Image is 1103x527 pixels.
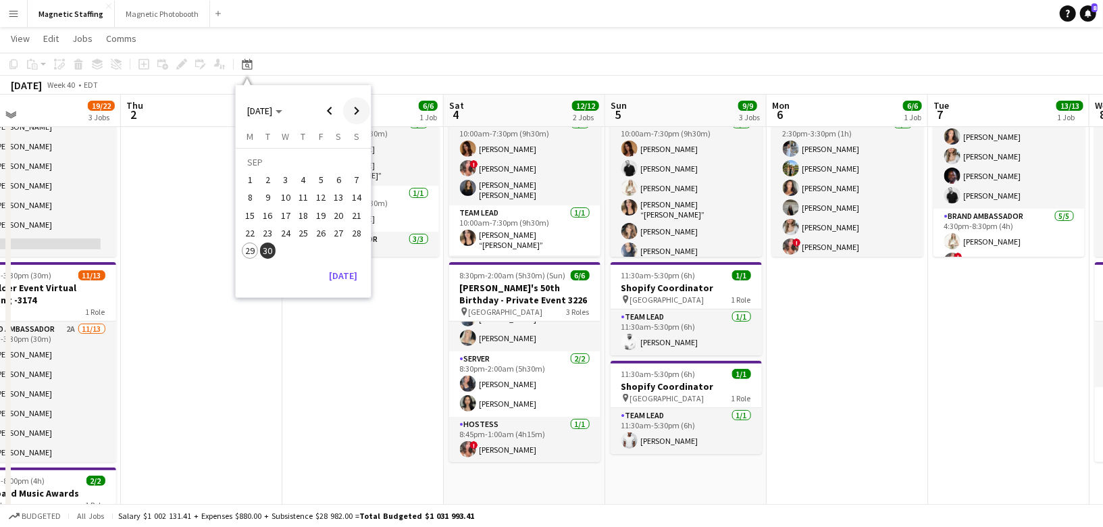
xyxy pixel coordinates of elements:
[469,307,543,317] span: [GEOGRAPHIC_DATA]
[242,99,288,123] button: Choose month and year
[621,270,696,280] span: 11:30am-5:30pm (6h)
[931,107,949,122] span: 7
[5,30,35,47] a: View
[295,207,311,224] span: 18
[312,207,330,224] button: 19-09-2025
[294,189,312,206] button: 11-09-2025
[611,408,762,454] app-card-role: Team Lead1/111:30am-5:30pm (6h)[PERSON_NAME]
[259,242,276,259] button: 30-09-2025
[933,104,1085,209] app-card-role: Brand Ambassador4/43:00pm-7:00pm (4h)[PERSON_NAME][PERSON_NAME][PERSON_NAME][PERSON_NAME]
[277,224,294,242] button: 24-09-2025
[294,224,312,242] button: 25-09-2025
[449,57,600,257] app-job-card: 10:00am-7:30pm (9h30m)6/6MAC Activation - The Well 3221 The Well Upper Level3 RolesBrand Ambassad...
[242,225,258,241] span: 22
[419,112,437,122] div: 1 Job
[242,172,258,188] span: 1
[313,225,329,241] span: 26
[7,509,63,524] button: Budgeted
[241,189,259,206] button: 08-09-2025
[278,172,294,188] span: 3
[331,172,347,188] span: 6
[294,207,312,224] button: 18-09-2025
[621,369,696,379] span: 11:30am-5:30pm (6h)
[247,105,272,117] span: [DATE]
[772,57,923,257] app-job-card: 2:30pm-3:30pm (1h)6/6Sunlife Conference - Event Coordinators 36391 RoleTraining6/62:30pm-3:30pm (...
[86,476,105,486] span: 2/2
[74,511,107,521] span: All jobs
[348,207,365,224] button: 21-09-2025
[324,265,363,286] button: [DATE]
[349,225,365,241] span: 28
[259,207,276,224] button: 16-09-2025
[630,295,704,305] span: [GEOGRAPHIC_DATA]
[330,171,347,189] button: 06-09-2025
[772,116,923,260] app-card-role: Training6/62:30pm-3:30pm (1h)[PERSON_NAME][PERSON_NAME][PERSON_NAME][PERSON_NAME][PERSON_NAME]![P...
[72,32,93,45] span: Jobs
[354,130,359,143] span: S
[739,112,760,122] div: 3 Jobs
[260,172,276,188] span: 2
[11,32,30,45] span: View
[22,511,61,521] span: Budgeted
[419,101,438,111] span: 6/6
[88,112,114,122] div: 3 Jobs
[241,153,365,171] td: SEP
[933,99,949,111] span: Tue
[277,171,294,189] button: 03-09-2025
[260,225,276,241] span: 23
[295,172,311,188] span: 4
[348,189,365,206] button: 14-09-2025
[295,190,311,206] span: 11
[241,224,259,242] button: 22-09-2025
[1056,101,1083,111] span: 13/13
[11,78,42,92] div: [DATE]
[45,80,78,90] span: Week 40
[67,30,98,47] a: Jobs
[611,361,762,454] div: 11:30am-5:30pm (6h)1/1Shopify Coordinator [GEOGRAPHIC_DATA]1 RoleTeam Lead1/111:30am-5:30pm (6h)[...
[738,101,757,111] span: 9/9
[449,282,600,306] h3: [PERSON_NAME]'s 50th Birthday - Private Event 3226
[331,207,347,224] span: 20
[449,205,600,255] app-card-role: Team Lead1/110:00am-7:30pm (9h30m)[PERSON_NAME] “[PERSON_NAME]” [PERSON_NAME]
[933,57,1085,257] app-job-card: 3:00pm-12:00am (9h) (Wed)13/13Schinlder Event 3174 The Well4 RolesBrand Ambassador4/43:00pm-7:00p...
[241,207,259,224] button: 15-09-2025
[312,189,330,206] button: 12-09-2025
[260,190,276,206] span: 9
[348,224,365,242] button: 28-09-2025
[259,171,276,189] button: 02-09-2025
[277,189,294,206] button: 10-09-2025
[78,270,105,280] span: 11/13
[449,351,600,417] app-card-role: Server2/28:30pm-2:00am (5h30m)[PERSON_NAME][PERSON_NAME]
[611,262,762,355] app-job-card: 11:30am-5:30pm (6h)1/1Shopify Coordinator [GEOGRAPHIC_DATA]1 RoleTeam Lead1/111:30am-5:30pm (6h)[...
[770,107,790,122] span: 6
[260,207,276,224] span: 16
[278,225,294,241] span: 24
[259,189,276,206] button: 09-09-2025
[449,262,600,462] app-job-card: 8:30pm-2:00am (5h30m) (Sun)6/6[PERSON_NAME]'s 50th Birthday - Private Event 3226 [GEOGRAPHIC_DATA...
[316,97,343,124] button: Previous month
[732,369,751,379] span: 1/1
[124,107,143,122] span: 2
[732,393,751,403] span: 1 Role
[260,243,276,259] span: 30
[611,57,762,257] app-job-card: 10:00am-7:30pm (9h30m)7/7MAC Activation - The Well 3221 The Well Upper Level2 RolesBrand Ambassad...
[242,190,258,206] span: 8
[313,190,329,206] span: 12
[282,130,289,143] span: W
[242,207,258,224] span: 15
[460,270,566,280] span: 8:30pm-2:00am (5h30m) (Sun)
[904,112,921,122] div: 1 Job
[118,511,474,521] div: Salary $1 002 131.41 + Expenses $880.00 + Subsistence $28 982.00 =
[567,307,590,317] span: 3 Roles
[330,189,347,206] button: 13-09-2025
[106,32,136,45] span: Comms
[611,116,762,264] app-card-role: Brand Ambassador6/610:00am-7:30pm (9h30m)[PERSON_NAME][PERSON_NAME][PERSON_NAME][PERSON_NAME] “[P...
[349,172,365,188] span: 7
[349,190,365,206] span: 14
[88,101,115,111] span: 19/22
[449,417,600,463] app-card-role: Hostess1/18:45pm-1:00am (4h15m)![PERSON_NAME]
[126,99,143,111] span: Thu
